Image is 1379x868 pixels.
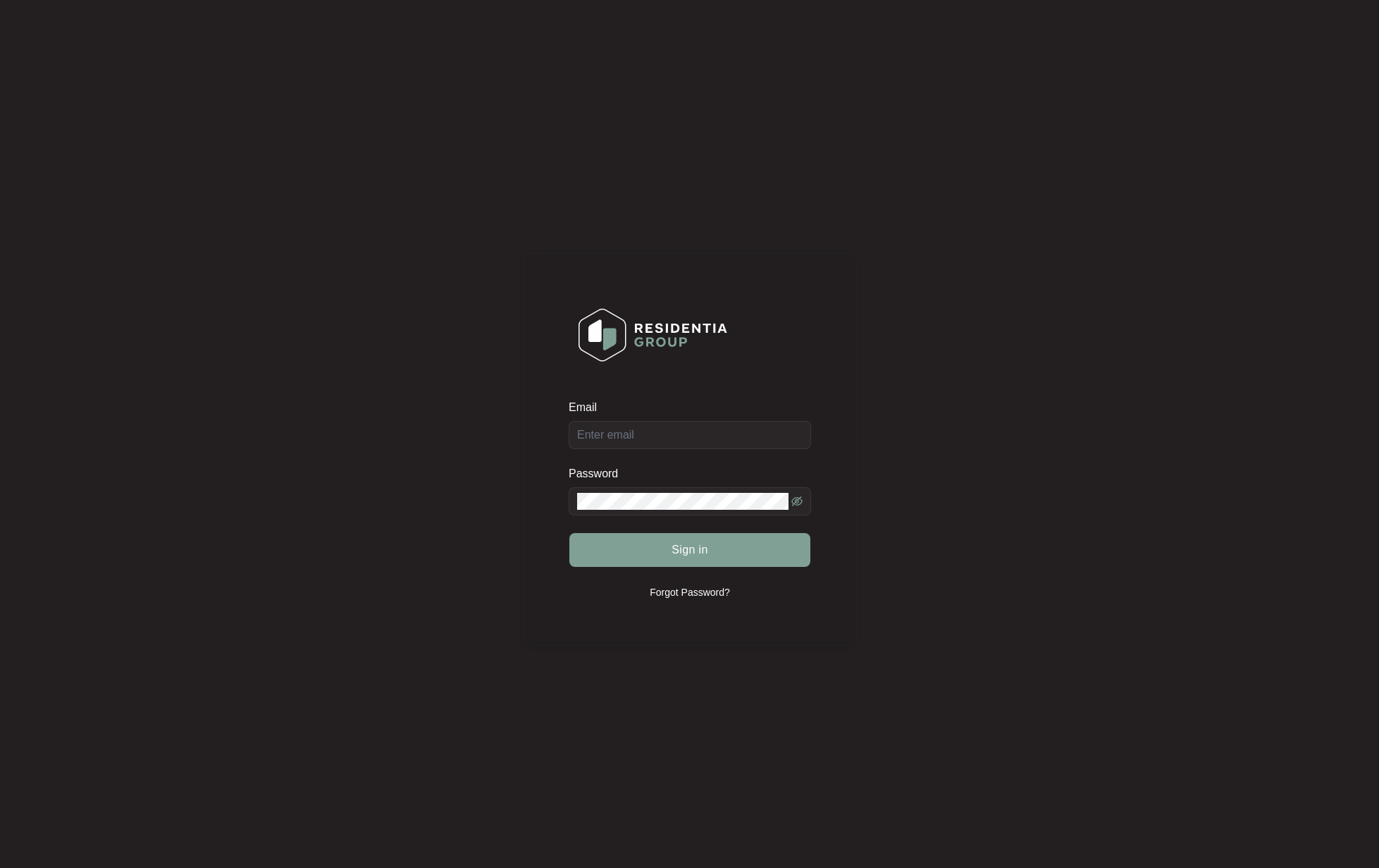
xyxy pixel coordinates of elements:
[672,542,708,558] span: Sign in
[569,533,810,567] button: Sign in
[569,421,811,449] input: Email
[569,467,629,481] label: Password
[569,401,607,415] label: Email
[650,585,730,599] p: Forgot Password?
[577,493,789,510] input: Password
[569,299,736,371] img: Login Logo
[791,496,803,507] span: eye-invisible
